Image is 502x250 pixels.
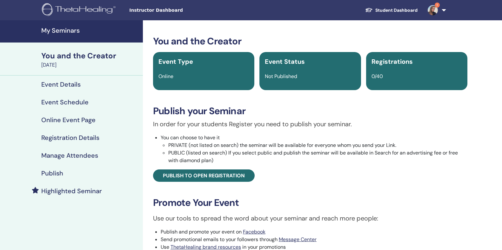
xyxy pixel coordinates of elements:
[41,134,99,141] h4: Registration Details
[371,57,413,66] span: Registrations
[371,73,383,80] span: 0/40
[365,7,373,13] img: graduation-cap-white.svg
[161,236,467,243] li: Send promotional emails to your followers through
[360,4,423,16] a: Student Dashboard
[158,73,173,80] span: Online
[37,50,143,69] a: You and the Creator[DATE]
[41,169,63,177] h4: Publish
[41,152,98,159] h4: Manage Attendees
[265,73,297,80] span: Not Published
[153,169,255,182] a: Publish to open registration
[41,61,139,69] div: [DATE]
[153,214,467,223] p: Use our tools to spread the word about your seminar and reach more people:
[129,7,224,14] span: Instructor Dashboard
[428,5,438,15] img: default.jpg
[158,57,193,66] span: Event Type
[153,36,467,47] h3: You and the Creator
[41,81,81,88] h4: Event Details
[161,228,467,236] li: Publish and promote your event on
[41,187,102,195] h4: Highlighted Seminar
[168,141,467,149] li: PRIVATE (not listed on search) the seminar will be available for everyone whom you send your Link.
[279,236,317,243] a: Message Center
[435,3,440,8] span: 1
[243,228,265,235] a: Facebook
[168,149,467,164] li: PUBLIC (listed on search) If you select public and publish the seminar will be available in Searc...
[41,27,139,34] h4: My Seminars
[41,50,139,61] div: You and the Creator
[41,98,89,106] h4: Event Schedule
[163,172,245,179] span: Publish to open registration
[42,3,118,17] img: logo.png
[161,134,467,164] li: You can choose to have it
[153,119,467,129] p: In order for your students Register you need to publish your seminar.
[153,105,467,117] h3: Publish your Seminar
[265,57,305,66] span: Event Status
[41,116,96,124] h4: Online Event Page
[153,197,467,208] h3: Promote Your Event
